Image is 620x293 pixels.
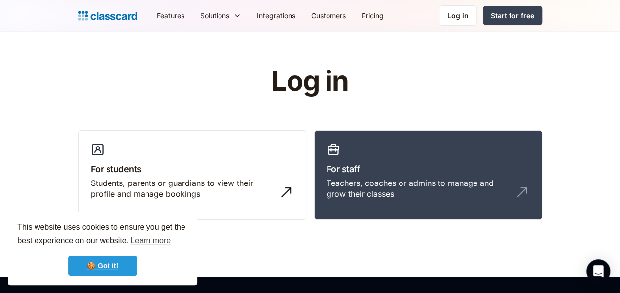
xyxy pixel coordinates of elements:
[491,10,534,21] div: Start for free
[354,4,392,27] a: Pricing
[68,256,137,276] a: dismiss cookie message
[78,9,137,23] a: home
[200,10,229,21] div: Solutions
[91,178,274,200] div: Students, parents or guardians to view their profile and manage bookings
[249,4,303,27] a: Integrations
[153,66,467,97] h1: Log in
[149,4,192,27] a: Features
[314,130,542,220] a: For staffTeachers, coaches or admins to manage and grow their classes
[17,221,188,248] span: This website uses cookies to ensure you get the best experience on our website.
[8,212,197,285] div: cookieconsent
[78,130,306,220] a: For studentsStudents, parents or guardians to view their profile and manage bookings
[586,259,610,283] div: Open Intercom Messenger
[327,178,510,200] div: Teachers, coaches or admins to manage and grow their classes
[327,162,530,176] h3: For staff
[303,4,354,27] a: Customers
[192,4,249,27] div: Solutions
[439,5,477,26] a: Log in
[129,233,172,248] a: learn more about cookies
[483,6,542,25] a: Start for free
[91,162,294,176] h3: For students
[447,10,469,21] div: Log in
